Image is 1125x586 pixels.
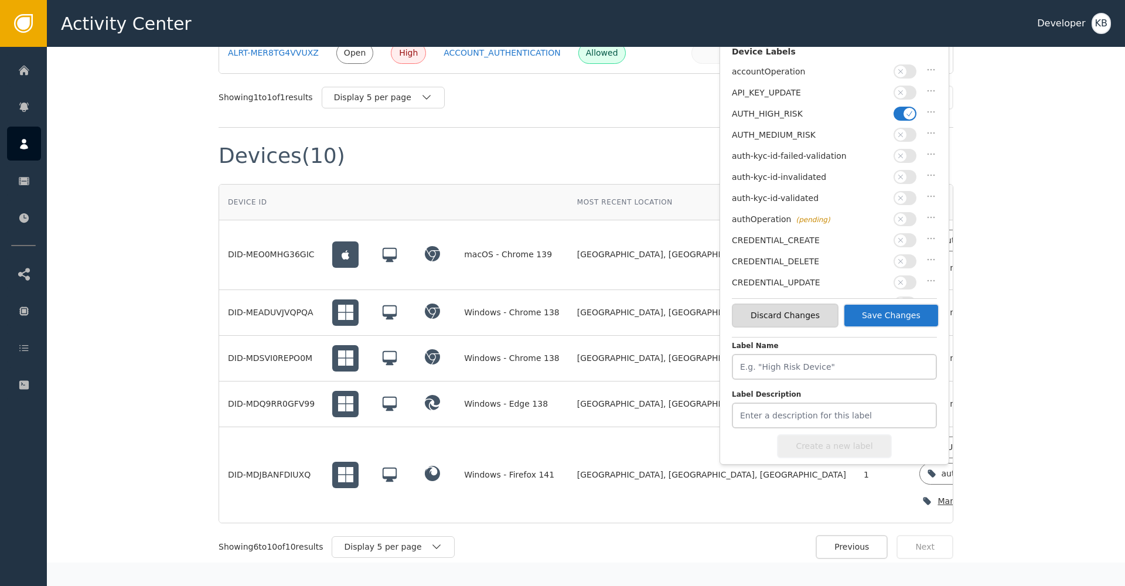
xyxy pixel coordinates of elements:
div: Devices (10) [219,145,345,166]
div: CREDENTIAL_CREATE [732,234,888,247]
span: [GEOGRAPHIC_DATA], [GEOGRAPHIC_DATA], [GEOGRAPHIC_DATA] [577,469,846,481]
div: Windows - Chrome 138 [464,352,560,364]
button: Manage device labels [919,489,1050,513]
div: auth-kyc-id-invalidated [732,171,888,183]
span: [GEOGRAPHIC_DATA], [GEOGRAPHIC_DATA], [GEOGRAPHIC_DATA] [577,398,846,410]
div: Manage device labels [937,495,1029,507]
div: Showing 1 to 1 of 1 results [219,91,313,104]
div: Developer [1037,16,1085,30]
div: auth-kyc-id-validated [732,192,888,205]
div: CREDENTIAL_DELETE [732,255,888,268]
button: KB [1092,13,1111,34]
div: API_KEY_UPDATE [732,87,888,99]
div: DID-MDSVI0REPO0M [228,352,315,364]
div: Windows - Firefox 141 [464,469,560,481]
div: macOS - Chrome 139 [464,248,560,261]
span: [GEOGRAPHIC_DATA], [GEOGRAPHIC_DATA], [GEOGRAPHIC_DATA] [577,352,846,364]
div: accountOperation [732,66,888,78]
input: E.g. "High Risk Device" [732,354,937,380]
div: 1 [864,469,902,481]
label: Label Name [732,340,937,354]
div: auth-kyc-id-failed-validation [732,150,888,162]
div: DID-MDJBANFDIUXQ [228,469,315,481]
div: Allowed [586,47,618,59]
div: Windows - Chrome 138 [464,306,560,319]
span: Activity Center [61,11,192,37]
div: DEVICE_SEEN_ONCE [732,298,888,310]
div: authOperation [732,213,888,226]
div: AUTH_MEDIUM_RISK [732,129,888,141]
div: CREDENTIAL_UPDATE [732,277,888,289]
label: Label Description [732,389,937,403]
div: Showing 6 to 10 of 10 results [219,541,323,553]
div: Display 5 per page [334,91,421,104]
span: [GEOGRAPHIC_DATA], [GEOGRAPHIC_DATA], [GEOGRAPHIC_DATA] [577,306,846,319]
span: (pending) [796,216,830,224]
div: Open [344,47,366,59]
span: [GEOGRAPHIC_DATA], [GEOGRAPHIC_DATA], [GEOGRAPHIC_DATA] [577,248,846,261]
div: AUTH_HIGH_RISK [732,108,888,120]
div: Device Labels [732,46,937,64]
div: — [699,47,762,59]
button: Display 5 per page [332,536,455,558]
div: Display 5 per page [344,541,431,553]
button: Previous [816,535,888,559]
div: DID-MDQ9RR0GFV99 [228,398,315,410]
button: Display 5 per page [322,87,445,108]
button: Save Changes [843,304,939,328]
a: ALRT-MER8TG4VVUXZ [228,47,319,59]
div: authOperation [941,468,1001,480]
th: Device ID [219,185,323,220]
input: Enter a description for this label [732,403,937,428]
div: Windows - Edge 138 [464,398,560,410]
th: Most Recent Location [568,185,855,220]
a: ACCOUNT_AUTHENTICATION [444,47,561,59]
div: DID-MEO0MHG36GIC [228,248,315,261]
button: Discard Changes [732,304,838,328]
div: DID-MEADUVJVQPQA [228,306,315,319]
div: High [398,47,418,59]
